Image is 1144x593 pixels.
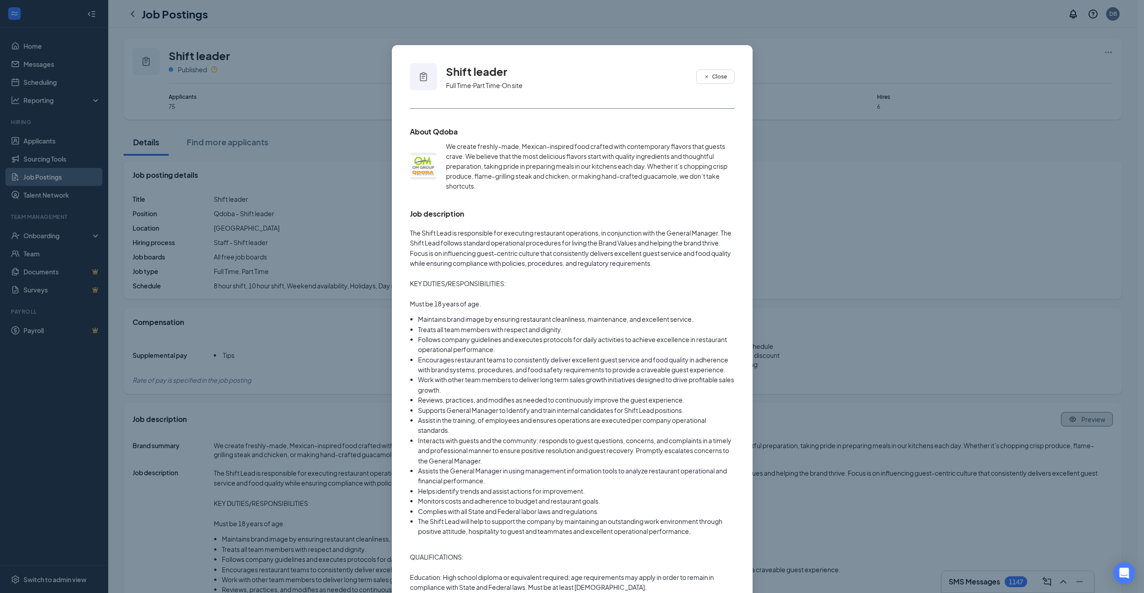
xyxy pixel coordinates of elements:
[418,466,735,486] li: Assists the General Manager in using management information tools to analyze restaurant operation...
[410,552,735,562] p: QUALIFICATIONS:
[410,299,735,309] p: Must be 18 years of age.
[704,74,709,79] svg: Cross
[410,228,735,269] p: The Shift Lead is responsible for executing restaurant operations, in conjunction with the Genera...
[410,572,735,593] p: Education: High school diploma or equivalent required; age requirements may apply in order to rem...
[418,516,735,537] li: The Shift Lead will help to support the company by maintaining an outstanding work environment th...
[418,355,735,375] li: Encourages restaurant teams to consistently deliver excellent guest service and food quality in a...
[418,486,735,496] li: Helps identify trends and assist actions for improvement.
[410,155,437,176] img: Qdoba
[410,209,464,218] span: Job description
[418,496,735,506] li: Monitors costs and adherence to budget and restaurant goals.
[418,324,735,334] li: Treats all team members with respect and dignity.
[446,142,728,190] span: We create freshly-made, Mexican-inspired food crafted with contemporary flavors that guests crave...
[712,73,727,81] span: Close
[696,69,735,84] button: CrossClose
[418,334,735,355] li: Follows company guidelines and executes protocols for daily activities to achieve excellence in r...
[500,81,523,90] span: ‧ On site
[418,71,429,82] svg: Clipboard
[410,127,458,136] span: About Qdoba
[418,405,735,415] li: Supports General Manager to Identify and train internal candidates for Shift Lead positions.
[418,415,735,435] li: Assist in the training, of employees and ensures operations are executed per company operational ...
[446,65,507,78] span: Shift leader
[1113,562,1135,584] div: Open Intercom Messenger
[410,278,735,288] p: KEY DUTIES/RESPONSIBILITIES:
[418,506,735,516] li: Complies with all State and Federal labor laws and regulations.
[471,81,500,90] span: ‧ Part Time
[418,435,735,466] li: Interacts with guests and the community; responds to guest questions, concerns, and complaints in...
[418,375,735,395] li: Work with other team members to deliver long term sales growth initiatives designed to drive prof...
[418,314,735,324] li: Maintains brand image by ensuring restaurant cleanliness, maintenance, and excellent service.
[446,81,471,90] span: Full Time
[418,395,735,405] li: Reviews, practices, and modifies as needed to continuously improve the guest experience.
